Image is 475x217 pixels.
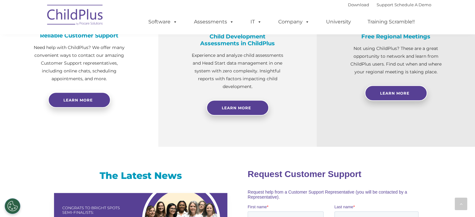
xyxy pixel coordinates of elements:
[190,33,285,47] h4: Child Development Assessments in ChildPlus
[348,2,369,7] a: Download
[380,91,409,96] span: Learn More
[188,16,240,28] a: Assessments
[48,92,111,108] a: Learn more
[377,2,393,7] a: Support
[222,106,251,110] span: Learn More
[361,16,421,28] a: Training Scramble!!
[348,45,444,76] p: Not using ChildPlus? These are a great opportunity to network and learn from ChildPlus users. Fin...
[44,0,106,32] img: ChildPlus by Procare Solutions
[31,32,127,39] h4: Reliable Customer Support
[142,16,184,28] a: Software
[348,2,431,7] font: |
[54,170,227,182] h3: The Latest News
[63,98,93,102] span: Learn more
[206,100,269,116] a: Learn More
[365,85,427,101] a: Learn More
[348,33,444,40] h4: Free Regional Meetings
[87,67,113,72] span: Phone number
[244,16,268,28] a: IT
[87,41,106,46] span: Last name
[320,16,357,28] a: University
[272,16,316,28] a: Company
[394,2,431,7] a: Schedule A Demo
[5,198,20,214] button: Cookies Settings
[190,52,285,91] p: Experience and analyze child assessments and Head Start data management in one system with zero c...
[31,44,127,83] p: Need help with ChildPlus? We offer many convenient ways to contact our amazing Customer Support r...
